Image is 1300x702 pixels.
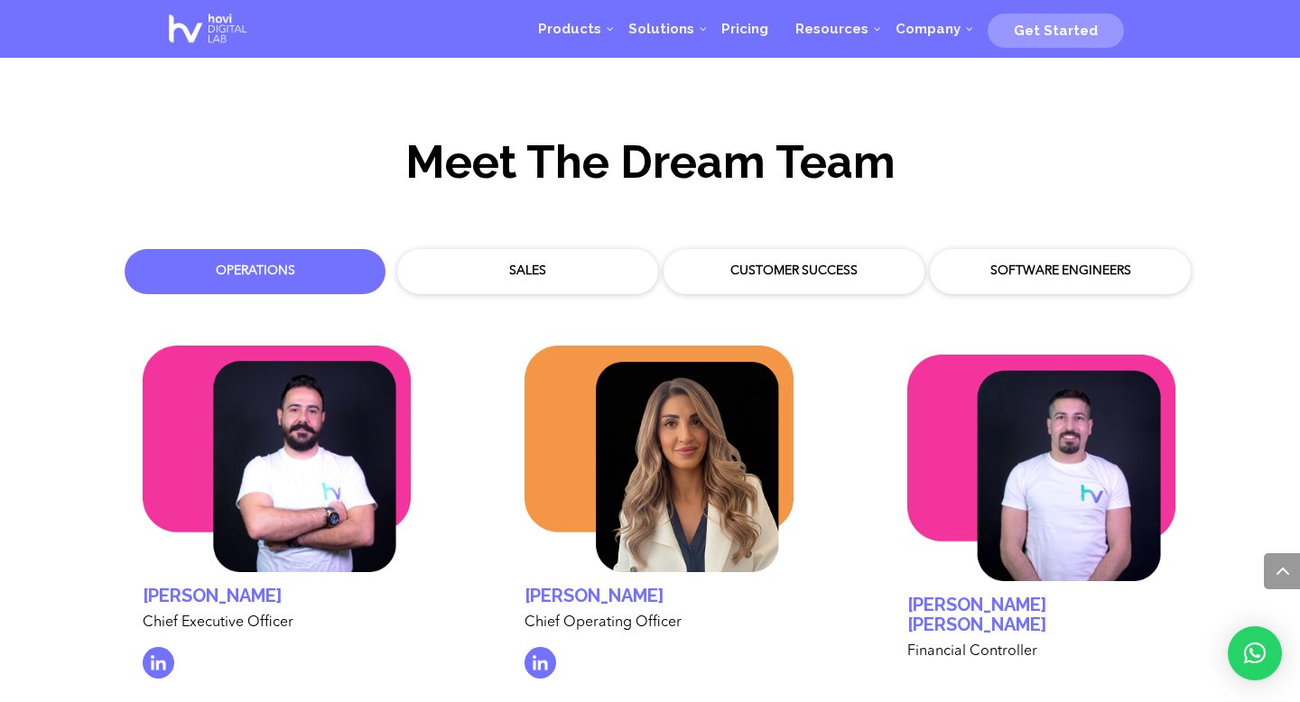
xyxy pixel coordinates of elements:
[538,21,601,37] span: Products
[615,2,708,56] a: Solutions
[795,21,868,37] span: Resources
[708,2,782,56] a: Pricing
[138,263,372,281] div: Operations
[1014,23,1098,39] span: Get Started
[896,21,961,37] span: Company
[988,15,1124,42] a: Get Started
[411,263,645,281] div: Sales
[162,137,1137,196] h2: Meet The Dream Team
[525,2,615,56] a: Products
[882,2,974,56] a: Company
[721,21,768,37] span: Pricing
[628,21,694,37] span: Solutions
[782,2,882,56] a: Resources
[677,263,911,281] div: Customer Success
[943,263,1177,281] div: Software Engineers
